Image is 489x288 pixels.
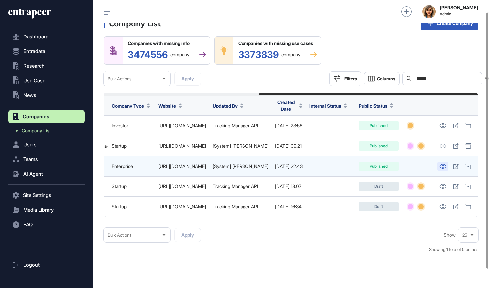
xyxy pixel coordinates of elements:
div: [DATE] 23:56 [275,123,303,128]
span: company [281,52,300,57]
button: Media Library [8,203,85,217]
a: [URL][DOMAIN_NAME] [158,163,206,169]
span: Internal Status [309,102,341,109]
span: Columns [377,76,395,81]
span: Company List [22,128,51,133]
div: [DATE] 22:43 [275,164,303,169]
button: AI Agent [8,167,85,180]
span: Research [23,63,45,69]
button: Website [158,102,182,109]
div: Filters [344,76,357,81]
button: News [8,89,85,102]
button: Updated By [213,102,244,109]
img: admin-avatar [422,5,436,18]
div: Investor [112,123,152,128]
div: [DATE] 16:34 [275,204,303,209]
span: Use Case [23,78,45,83]
div: 3474556 [128,50,189,59]
div: [DATE] 18:07 [275,184,303,189]
h3: Company List [104,18,161,28]
button: Companies [8,110,85,123]
button: Teams [8,153,85,166]
div: [DATE] 09:21 [275,143,303,149]
a: Tracking Manager API [213,204,258,209]
div: Companies with missing use cases [238,41,317,46]
span: Logout [23,262,40,268]
div: Showing 1 to 5 of 5 entries [429,246,478,253]
span: Updated By [213,102,238,109]
span: Created Date [275,99,297,112]
div: Companies with missing info [128,41,206,46]
button: Columns [364,72,400,85]
button: FAQ [8,218,85,231]
span: Companies [23,114,49,119]
span: Admin [440,12,478,16]
a: [URL][DOMAIN_NAME] [158,123,206,128]
span: Users [23,142,37,147]
div: 3373839 [238,50,300,59]
button: Site Settings [8,189,85,202]
div: Draft [359,182,399,191]
span: Site Settings [23,193,51,198]
span: News [23,93,36,98]
span: Media Library [23,207,54,213]
span: Company Type [112,102,144,109]
button: Entradata [8,45,85,58]
span: FAQ [23,222,33,227]
button: Users [8,138,85,151]
button: Created Date [275,99,303,112]
a: [URL][DOMAIN_NAME] [158,204,206,209]
div: Draft [359,202,399,211]
a: Company List [12,125,85,137]
span: Public Status [359,102,387,109]
button: Research [8,59,85,73]
button: Internal Status [309,102,347,109]
span: Entradata [23,49,45,54]
span: Bulk Actions [108,233,131,238]
span: company [170,52,189,57]
a: Tracking Manager API [213,123,258,128]
div: Published [359,141,399,151]
a: [System] [PERSON_NAME] [213,143,268,149]
span: Dashboard [23,34,49,39]
a: Dashboard [8,30,85,43]
a: [URL][DOMAIN_NAME] [158,143,206,149]
div: Startup [112,184,152,189]
strong: [PERSON_NAME] [440,5,478,10]
button: Filters [329,71,361,86]
div: Enterprise [112,164,152,169]
div: Startup [112,143,152,149]
a: Tracking Manager API [213,183,258,189]
div: kuveyt-turk-portfoy-68804eeb-3c2e-47e4-b60a-31296dfabd59 [5,143,105,149]
span: AI Agent [23,171,43,177]
span: Bulk Actions [108,76,131,81]
div: Published [359,121,399,130]
span: 25 [462,233,467,238]
a: [URL][DOMAIN_NAME] [158,183,206,189]
a: Create Company [421,17,478,30]
span: Show [444,232,456,238]
div: Startup [112,204,152,209]
a: [System] [PERSON_NAME] [213,163,268,169]
div: Published [359,162,399,171]
button: Company Type [112,102,150,109]
button: Use Case [8,74,85,87]
span: Website [158,102,176,109]
button: Public Status [359,102,393,109]
a: Logout [8,258,85,272]
span: Teams [23,157,38,162]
